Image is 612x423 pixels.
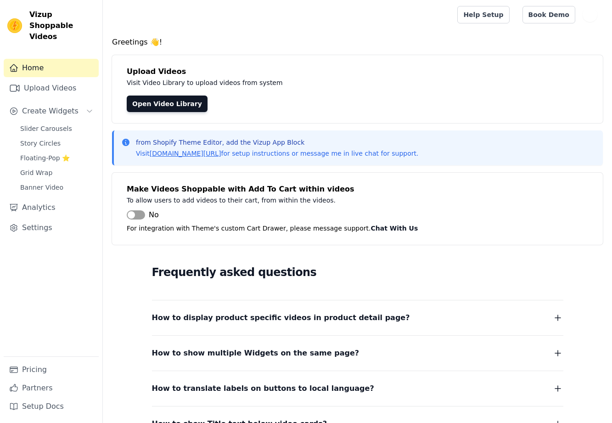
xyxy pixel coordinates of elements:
[127,184,588,195] h4: Make Videos Shoppable with Add To Cart within videos
[152,382,374,395] span: How to translate labels on buttons to local language?
[20,183,63,192] span: Banner Video
[457,6,509,23] a: Help Setup
[127,209,159,220] button: No
[152,311,563,324] button: How to display product specific videos in product detail page?
[127,66,588,77] h4: Upload Videos
[112,37,603,48] h4: Greetings 👋!
[136,138,418,147] p: from Shopify Theme Editor, add the Vizup App Block
[522,6,575,23] a: Book Demo
[149,209,159,220] span: No
[29,9,95,42] span: Vizup Shoppable Videos
[4,79,99,97] a: Upload Videos
[4,219,99,237] a: Settings
[15,137,99,150] a: Story Circles
[127,223,588,234] p: For integration with Theme's custom Cart Drawer, please message support.
[150,150,221,157] a: [DOMAIN_NAME][URL]
[152,347,563,360] button: How to show multiple Widgets on the same page?
[7,18,22,33] img: Vizup
[15,166,99,179] a: Grid Wrap
[15,152,99,164] a: Floating-Pop ⭐
[152,382,563,395] button: How to translate labels on buttons to local language?
[4,379,99,397] a: Partners
[4,397,99,416] a: Setup Docs
[127,195,538,206] p: To allow users to add videos to their cart, from within the videos.
[4,59,99,77] a: Home
[152,311,410,324] span: How to display product specific videos in product detail page?
[4,102,99,120] button: Create Widgets
[20,139,61,148] span: Story Circles
[127,96,208,112] a: Open Video Library
[4,361,99,379] a: Pricing
[127,77,538,88] p: Visit Video Library to upload videos from system
[20,124,72,133] span: Slider Carousels
[371,223,418,234] button: Chat With Us
[136,149,418,158] p: Visit for setup instructions or message me in live chat for support.
[20,168,52,177] span: Grid Wrap
[15,122,99,135] a: Slider Carousels
[4,198,99,217] a: Analytics
[22,106,79,117] span: Create Widgets
[152,347,359,360] span: How to show multiple Widgets on the same page?
[20,153,70,163] span: Floating-Pop ⭐
[15,181,99,194] a: Banner Video
[152,263,563,282] h2: Frequently asked questions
